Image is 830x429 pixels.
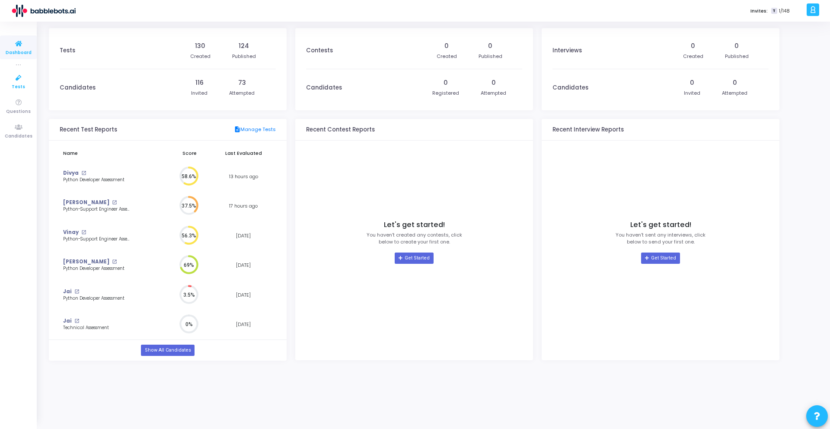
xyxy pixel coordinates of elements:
a: Show All Candidates [141,345,194,356]
a: Divya [63,170,79,177]
a: Vinay [63,229,79,236]
div: 0 [488,42,492,51]
td: 17 hours ago [211,191,276,221]
div: 0 [734,42,739,51]
div: Published [725,53,749,60]
div: 0 [492,78,496,87]
td: [DATE] [211,280,276,310]
div: Technical Assessment [63,325,130,331]
a: Manage Tests [234,126,276,134]
div: 0 [690,78,694,87]
label: Invites: [750,7,768,15]
mat-icon: open_in_new [74,289,79,294]
div: Python Developer Assessment [63,266,130,272]
div: Published [479,53,502,60]
h3: Candidates [552,84,588,91]
div: Invited [191,90,207,97]
p: You haven’t sent any interviews, click below to send your first one. [616,231,705,246]
h4: Let's get started! [630,221,691,229]
a: [PERSON_NAME] [63,258,109,266]
a: Jai [63,317,72,325]
mat-icon: open_in_new [74,319,79,323]
a: Get Started [641,253,680,264]
div: Invited [684,90,700,97]
mat-icon: open_in_new [112,200,117,205]
div: Attempted [481,90,506,97]
a: [PERSON_NAME] [63,199,109,206]
div: 0 [444,42,449,51]
div: Created [683,53,703,60]
a: Jai [63,288,72,295]
div: Attempted [229,90,255,97]
span: Candidates [5,133,32,140]
a: Get Started [395,253,433,264]
div: Published [232,53,256,60]
div: 116 [195,78,204,87]
h4: Let's get started! [384,221,445,229]
div: 0 [691,42,695,51]
mat-icon: open_in_new [112,259,117,264]
td: [DATE] [211,310,276,339]
mat-icon: description [234,126,240,134]
div: Registered [432,90,459,97]
p: You haven’t created any contests, click below to create your first one. [367,231,462,246]
h3: Recent Interview Reports [552,126,624,133]
div: Python Developer Assessment [63,177,130,183]
span: Dashboard [6,49,32,57]
th: Name [60,145,168,162]
div: 124 [239,42,249,51]
div: Created [190,53,211,60]
div: Created [437,53,457,60]
div: 130 [195,42,205,51]
mat-icon: open_in_new [81,230,86,235]
div: 0 [733,78,737,87]
img: logo [11,2,76,19]
span: 1/148 [779,7,790,15]
h3: Recent Test Reports [60,126,117,133]
h3: Candidates [60,84,96,91]
span: Questions [6,108,31,115]
td: [DATE] [211,250,276,280]
td: [DATE] [211,221,276,251]
span: T [771,8,777,14]
div: Python-Support Engineer Assessment [63,206,130,213]
div: Python Developer Assessment [63,295,130,302]
td: 13 hours ago [211,162,276,192]
h3: Tests [60,47,75,54]
div: 73 [238,78,246,87]
div: Attempted [722,90,747,97]
h3: Contests [306,47,333,54]
mat-icon: open_in_new [81,171,86,176]
th: Score [168,145,211,162]
h3: Candidates [306,84,342,91]
div: 0 [444,78,448,87]
th: Last Evaluated [211,145,276,162]
h3: Recent Contest Reports [306,126,375,133]
span: Tests [12,83,25,91]
h3: Interviews [552,47,582,54]
div: Python-Support Engineer Assessment [63,236,130,243]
